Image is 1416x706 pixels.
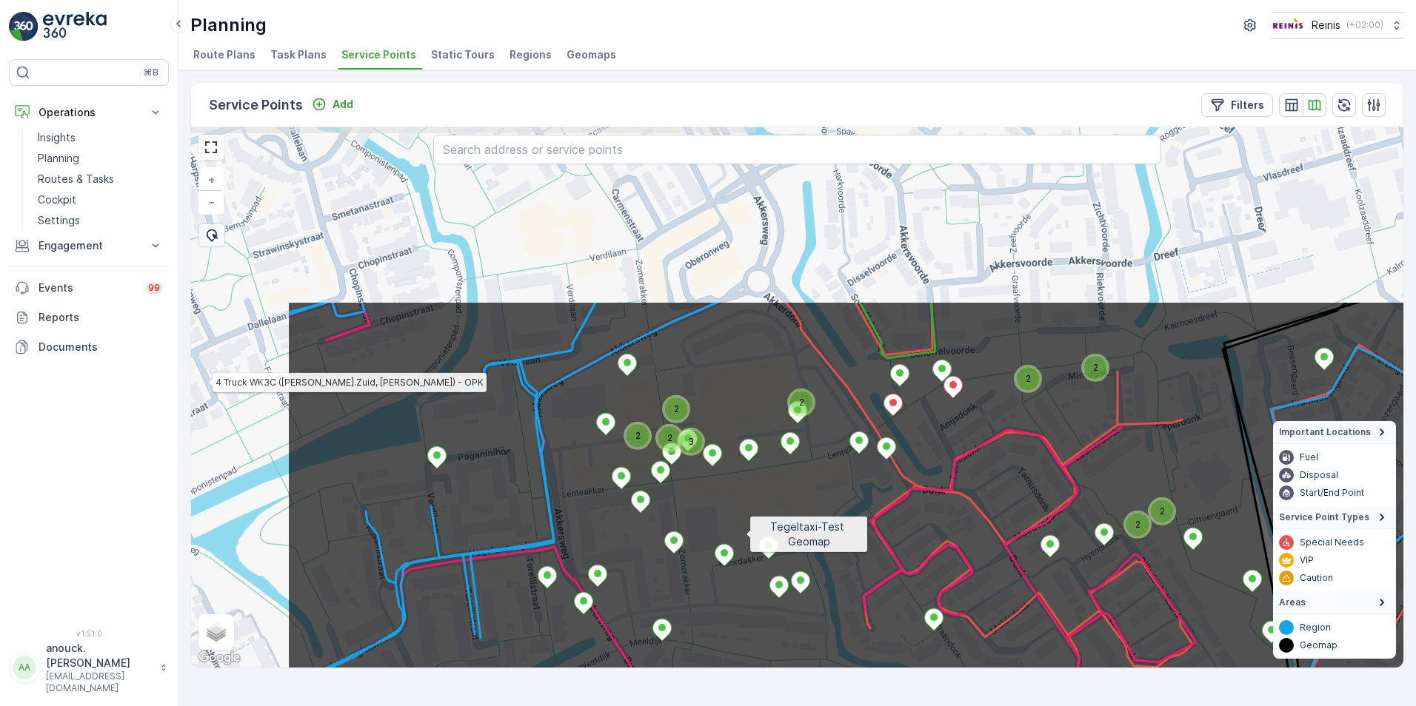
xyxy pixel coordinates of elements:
[9,629,169,638] span: v 1.51.0
[200,616,233,648] a: Layers
[1300,622,1331,633] p: Region
[9,641,169,694] button: AAanouck.[PERSON_NAME][EMAIL_ADDRESS][DOMAIN_NAME]
[627,425,635,434] div: 2
[39,310,163,325] p: Reports
[39,340,163,354] p: Documents
[43,12,107,41] img: logo_light-DOdMpM7g.png
[1300,537,1364,548] p: Special Needs
[567,47,616,62] span: Geomaps
[38,172,114,186] p: Routes & Tasks
[1126,514,1149,536] div: 2
[209,95,303,115] p: Service Points
[208,173,215,186] span: +
[32,210,169,231] a: Settings
[190,13,267,37] p: Planning
[1312,18,1340,33] p: Reinis
[38,213,80,228] p: Settings
[38,192,76,207] p: Cockpit
[39,280,136,295] p: Events
[790,391,799,400] div: 2
[1201,93,1273,117] button: Filters
[1126,514,1135,522] div: 2
[658,427,681,449] div: 2
[193,47,256,62] span: Route Plans
[790,391,812,414] div: 2
[680,431,689,440] div: 3
[627,425,649,447] div: 2
[1151,500,1160,509] div: 2
[9,332,169,362] a: Documents
[38,151,79,166] p: Planning
[665,398,687,420] div: 2
[9,98,169,127] button: Operations
[510,47,552,62] span: Regions
[1300,451,1318,463] p: Fuel
[1279,426,1371,438] span: Important Locations
[665,398,674,407] div: 2
[32,148,169,169] a: Planning
[431,47,495,62] span: Static Tours
[32,189,169,210] a: Cockpit
[9,303,169,332] a: Reports
[198,223,225,247] div: Bulk Select
[1084,357,1093,366] div: 2
[46,670,153,694] p: [EMAIL_ADDRESS][DOMAIN_NAME]
[270,47,327,62] span: Task Plans
[144,67,158,78] p: ⌘B
[680,431,702,453] div: 3
[341,47,416,62] span: Service Points
[1017,368,1026,377] div: 2
[39,105,139,120] p: Operations
[148,282,160,294] p: 99
[195,648,244,668] a: Open this area in Google Maps (opens a new window)
[333,97,353,112] p: Add
[38,130,76,145] p: Insights
[1300,469,1338,481] p: Disposal
[32,127,169,148] a: Insights
[1346,19,1383,31] p: ( +02:00 )
[1231,98,1264,112] p: Filters
[306,95,359,113] button: Add
[200,191,222,213] a: Zoom Out
[13,656,36,679] div: AA
[1273,506,1396,529] summary: Service Point Types
[1300,554,1314,566] p: VIP
[9,273,169,303] a: Events99
[1151,500,1173,522] div: 2
[1271,17,1306,33] img: Reinis-Logo-Vrijstaand_Tekengebied-1-copy2_aBO4n7j.png
[39,238,139,253] p: Engagement
[1084,357,1106,379] div: 2
[195,648,244,668] img: Google
[46,641,153,670] p: anouck.[PERSON_NAME]
[32,169,169,189] a: Routes & Tasks
[1300,572,1333,584] p: Caution
[1271,12,1404,38] button: Reinis(+02:00)
[200,169,222,191] a: Zoom In
[433,135,1160,164] input: Search address or service points
[1279,511,1369,523] span: Service Point Types
[1300,639,1337,651] p: Geomap
[1273,421,1396,444] summary: Important Locations
[1017,368,1039,390] div: 2
[9,231,169,260] button: Engagement
[1273,591,1396,614] summary: Areas
[200,136,222,158] a: View Fullscreen
[1300,487,1364,499] p: Start/End Point
[208,195,216,208] span: −
[658,427,667,436] div: 2
[1279,596,1306,608] span: Areas
[9,12,39,41] img: logo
